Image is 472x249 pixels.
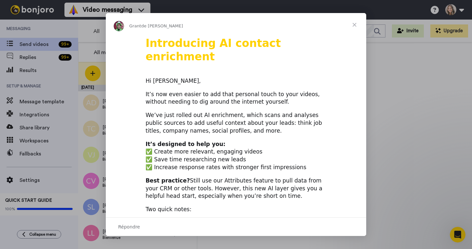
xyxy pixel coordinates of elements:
img: Profile image for Grant [114,21,124,31]
div: It’s now even easier to add that personal touch to your videos, without needing to dig around the... [146,91,326,106]
div: We’ve just rolled out AI enrichment, which scans and analyses public sources to add useful contex... [146,111,326,135]
b: Best practice? [146,177,190,184]
div: Two quick notes: [146,206,326,213]
b: It’s designed to help you: [146,141,225,147]
span: Grant [129,23,141,28]
div: ✅ Create more relevant, engaging videos ✅ Save time researching new leads ✅ Increase response rat... [146,140,326,171]
div: Still use our Attributes feature to pull data from your CRM or other tools. However, this new AI ... [146,177,326,200]
b: Introducing AI contact enrichment [146,37,281,63]
span: Fermer [343,13,366,37]
div: Hi [PERSON_NAME], [146,77,326,85]
span: Répondre [118,223,140,231]
div: Ouvrir la conversation et répondre [106,217,366,236]
span: de [PERSON_NAME] [141,23,183,28]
